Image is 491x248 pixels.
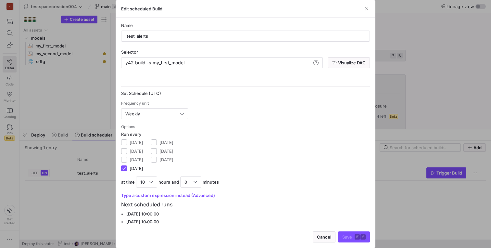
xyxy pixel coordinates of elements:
div: Frequency unit [121,101,370,106]
li: [DATE] 10:00:00 [126,226,370,233]
li: [DATE] 10:00:00 [126,210,370,218]
span: 0 [184,179,187,185]
span: Name [121,23,133,28]
div: Options [121,124,370,129]
p: Next scheduled runs [121,201,370,208]
li: [DATE] 10:00:00 [126,218,370,226]
label: [DATE] [157,140,173,145]
label: [DATE] [157,149,173,154]
span: Weekly [125,111,140,116]
span: y42 build -s my_first_model [125,60,184,65]
span: at time [121,179,135,185]
button: Type a custom expression instead (Advanced) [121,193,215,198]
span: Visualize DAG [338,60,366,65]
label: [DATE] [127,149,143,154]
label: [DATE] [127,140,143,145]
span: minutes [203,179,219,185]
span: 10 [140,179,145,185]
span: Run every [121,132,141,137]
span: and [171,179,179,185]
span: hours [158,179,170,185]
button: Cancel [313,231,335,242]
div: Schedule options [121,76,370,87]
span: Selector [121,49,138,55]
button: Visualize DAG [328,57,370,68]
div: Set Schedule (UTC) [121,91,370,96]
label: [DATE] [127,166,143,171]
label: [DATE] [127,157,143,162]
h3: Edit scheduled Build [121,6,162,11]
span: Cancel [317,234,331,240]
label: [DATE] [157,157,173,162]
